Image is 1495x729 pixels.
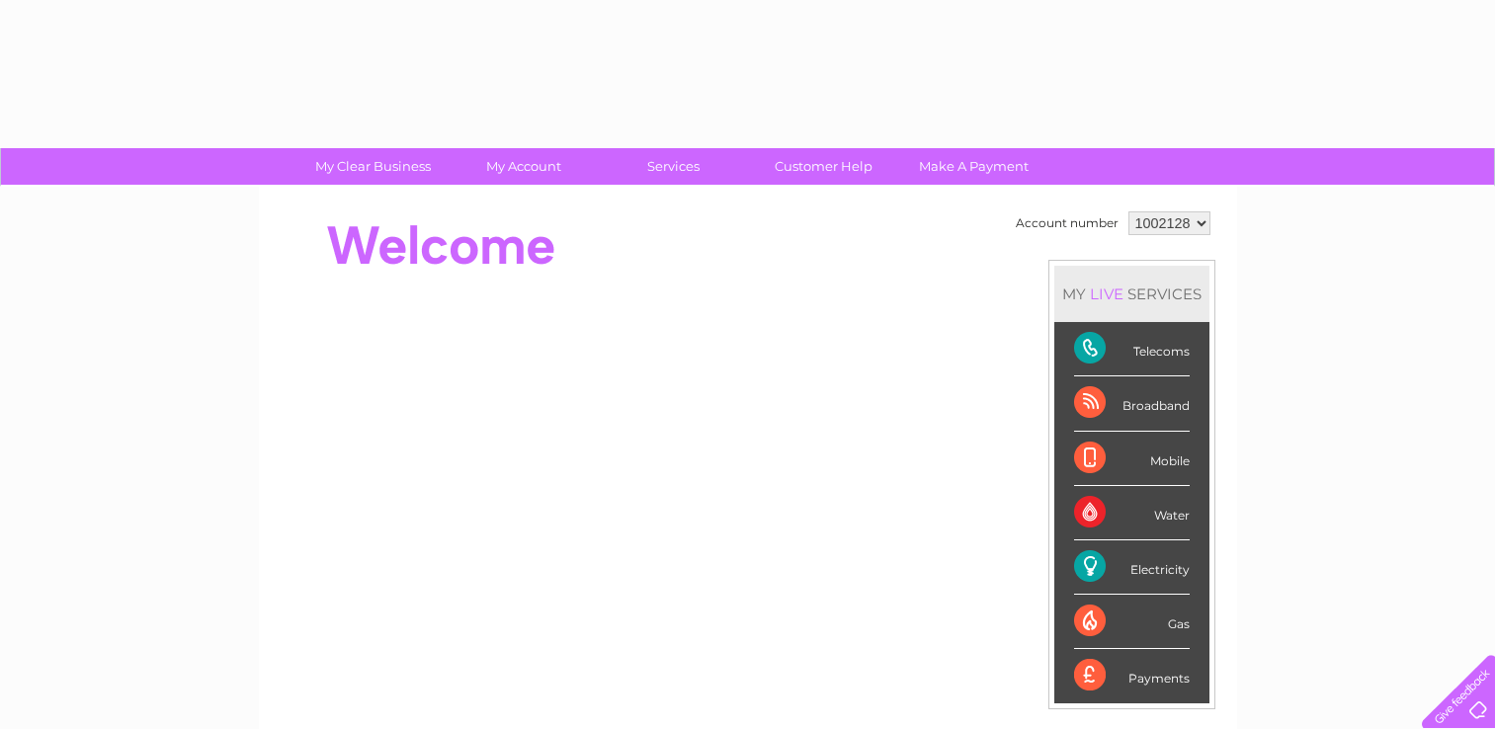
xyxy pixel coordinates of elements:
[1074,595,1190,649] div: Gas
[1074,376,1190,431] div: Broadband
[1074,540,1190,595] div: Electricity
[1086,284,1127,303] div: LIVE
[1074,486,1190,540] div: Water
[1074,432,1190,486] div: Mobile
[742,148,905,185] a: Customer Help
[442,148,605,185] a: My Account
[1074,649,1190,702] div: Payments
[892,148,1055,185] a: Make A Payment
[592,148,755,185] a: Services
[1054,266,1209,322] div: MY SERVICES
[1074,322,1190,376] div: Telecoms
[291,148,455,185] a: My Clear Business
[1011,206,1123,240] td: Account number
